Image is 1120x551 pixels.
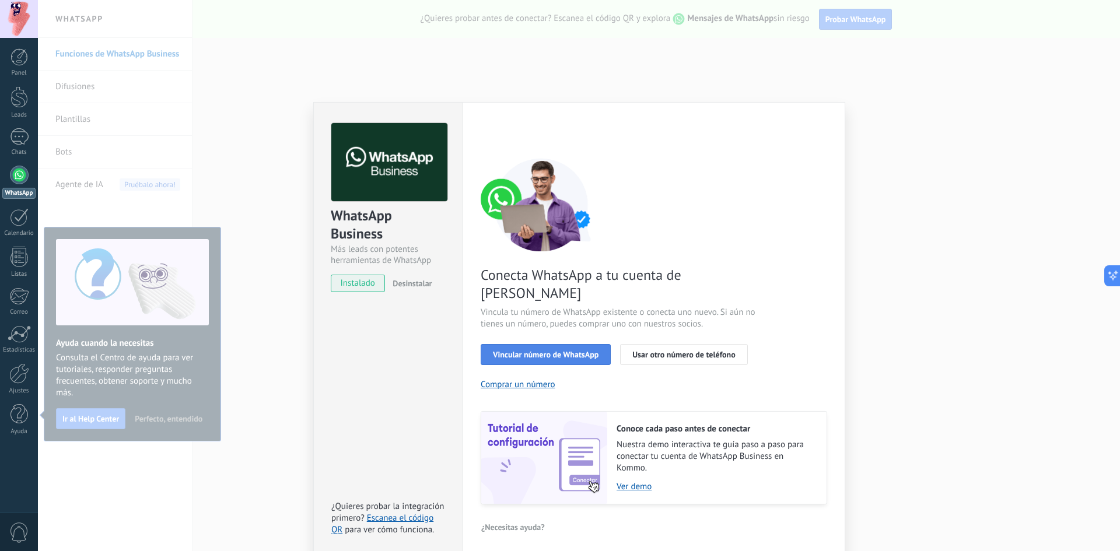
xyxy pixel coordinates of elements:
[481,379,555,390] button: Comprar un número
[2,69,36,77] div: Panel
[2,149,36,156] div: Chats
[345,524,434,535] span: para ver cómo funciona.
[481,523,545,531] span: ¿Necesitas ayuda?
[481,518,545,536] button: ¿Necesitas ayuda?
[481,158,603,251] img: connect number
[493,350,598,359] span: Vincular número de WhatsApp
[331,206,446,244] div: WhatsApp Business
[2,308,36,316] div: Correo
[2,230,36,237] div: Calendario
[481,266,758,302] span: Conecta WhatsApp a tu cuenta de [PERSON_NAME]
[617,423,815,434] h2: Conoce cada paso antes de conectar
[617,481,815,492] a: Ver demo
[2,111,36,119] div: Leads
[331,123,447,202] img: logo_main.png
[632,350,735,359] span: Usar otro número de teléfono
[393,278,432,289] span: Desinstalar
[2,346,36,354] div: Estadísticas
[331,513,433,535] a: Escanea el código QR
[481,307,758,330] span: Vincula tu número de WhatsApp existente o conecta uno nuevo. Si aún no tienes un número, puedes c...
[331,244,446,266] div: Más leads con potentes herramientas de WhatsApp
[2,271,36,278] div: Listas
[620,344,747,365] button: Usar otro número de teléfono
[2,428,36,436] div: Ayuda
[2,188,36,199] div: WhatsApp
[331,275,384,292] span: instalado
[331,501,444,524] span: ¿Quieres probar la integración primero?
[2,387,36,395] div: Ajustes
[481,344,611,365] button: Vincular número de WhatsApp
[617,439,815,474] span: Nuestra demo interactiva te guía paso a paso para conectar tu cuenta de WhatsApp Business en Kommo.
[388,275,432,292] button: Desinstalar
